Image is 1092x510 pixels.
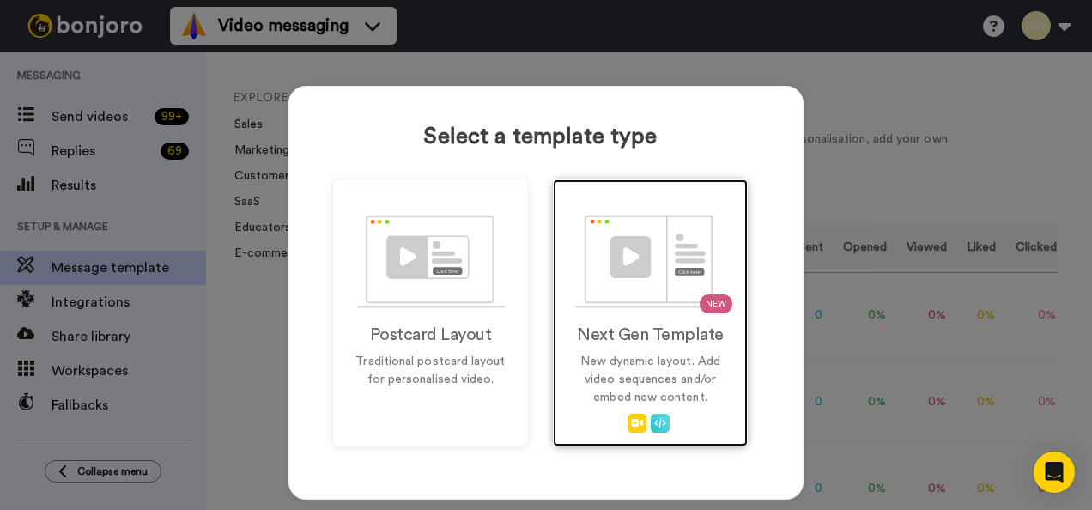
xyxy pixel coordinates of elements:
h1: Select a template type [333,124,748,149]
img: Embed.svg [651,414,670,433]
img: AddVideo.svg [628,414,646,433]
img: PostcardLayout.svg [357,215,505,308]
h2: Postcard Layout [351,325,510,344]
h2: Next Gen Template [571,325,730,344]
p: New dynamic layout. Add video sequences and/or embed new content. [571,353,730,407]
span: NEW [700,294,732,313]
p: Traditional postcard layout for personalised video. [351,353,510,389]
a: Postcard LayoutTraditional postcard layout for personalised video. [333,179,528,446]
a: NEWNext Gen TemplateNew dynamic layout. Add video sequences and/or embed new content. [553,179,748,446]
div: Open Intercom Messenger [1034,452,1075,493]
img: NextGenLayout.svg [575,215,726,308]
